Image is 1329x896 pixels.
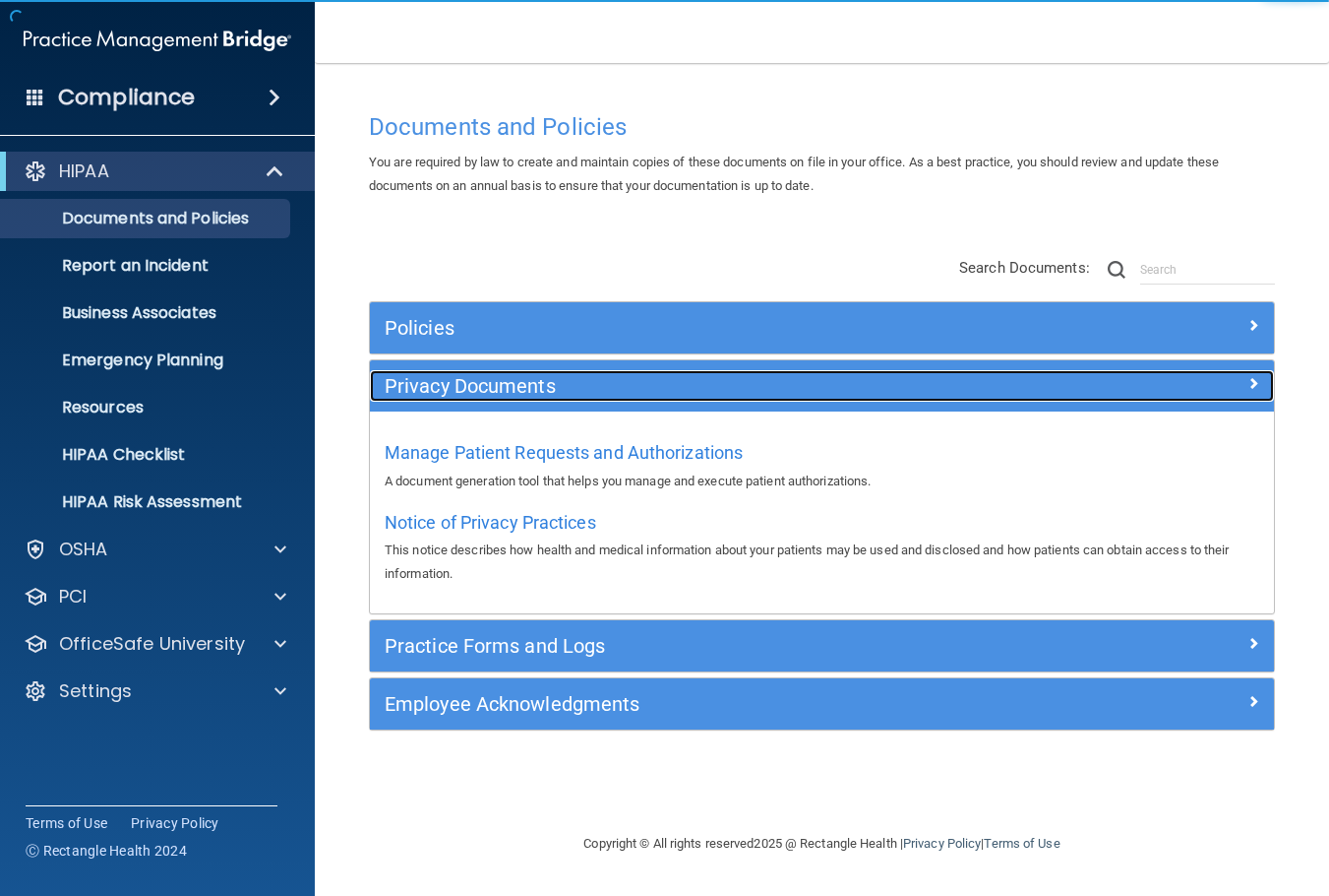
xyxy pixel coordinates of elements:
a: Policies [385,312,1259,344]
span: Notice of Privacy Practices [385,512,596,533]
h4: Documents and Policies [369,114,1275,140]
p: Business Associates [13,303,281,323]
p: Resources [13,398,281,417]
p: This notice describes how health and medical information about your patients may be used and disc... [385,539,1259,586]
p: Documents and Policies [13,209,281,228]
h5: Practice Forms and Logs [385,635,1033,657]
a: Privacy Documents [385,370,1259,402]
p: Report an Incident [13,256,281,276]
span: Manage Patient Requests and Authorizations [385,442,743,463]
p: OfficeSafe University [59,632,245,656]
p: A document generation tool that helps you manage and execute patient authorizations. [385,470,1259,493]
a: Manage Patient Requests and Authorizations [385,447,743,462]
img: ic-search.3b580494.png [1108,261,1125,279]
a: OSHA [24,538,286,561]
p: Emergency Planning [13,351,281,370]
a: Practice Forms and Logs [385,630,1259,662]
img: PMB logo [24,21,291,60]
p: HIPAA Risk Assessment [13,492,281,512]
a: OfficeSafe University [24,632,286,656]
p: PCI [59,585,87,608]
div: Copyright © All rights reserved 2025 @ Rectangle Health | | [463,812,1181,875]
a: Employee Acknowledgments [385,688,1259,720]
p: OSHA [59,538,108,561]
h4: Compliance [58,84,195,111]
a: Privacy Policy [131,813,219,833]
span: Search Documents: [959,259,1090,277]
h5: Privacy Documents [385,375,1033,397]
span: Ⓒ Rectangle Health 2024 [26,841,187,861]
p: Settings [59,679,132,703]
input: Search [1140,255,1275,285]
h5: Employee Acknowledgments [385,693,1033,715]
p: HIPAA Checklist [13,445,281,465]
a: Terms of Use [984,836,1059,851]
a: Terms of Use [26,813,107,833]
iframe: Drift Widget Chat Controller [989,756,1305,835]
span: You are required by law to create and maintain copies of these documents on file in your office. ... [369,155,1219,193]
p: HIPAA [59,160,109,183]
a: HIPAA [24,160,285,183]
a: PCI [24,585,286,608]
a: Settings [24,679,286,703]
a: Privacy Policy [903,836,981,851]
h5: Policies [385,317,1033,339]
